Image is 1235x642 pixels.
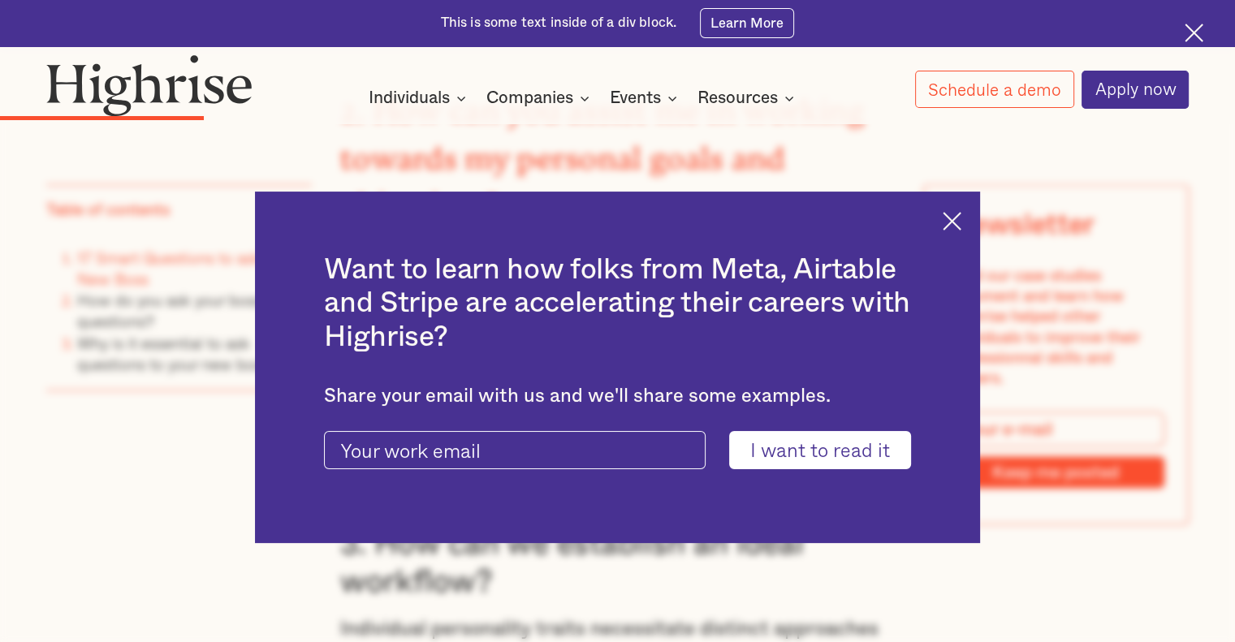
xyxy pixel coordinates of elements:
div: Resources [697,88,778,108]
div: Individuals [369,88,471,108]
a: Schedule a demo [915,71,1074,108]
img: Cross icon [943,212,961,231]
div: Events [610,88,661,108]
form: current-ascender-blog-article-modal-form [324,431,910,470]
img: Highrise logo [46,54,253,117]
div: Companies [486,88,594,108]
div: Events [610,88,682,108]
div: This is some text inside of a div block. [441,14,677,32]
div: Share your email with us and we'll share some examples. [324,385,910,407]
div: Resources [697,88,799,108]
a: Learn More [700,8,795,37]
div: Individuals [369,88,450,108]
div: Companies [486,88,573,108]
input: I want to read it [729,431,911,470]
input: Your work email [324,431,706,470]
h2: Want to learn how folks from Meta, Airtable and Stripe are accelerating their careers with Highrise? [324,253,910,354]
a: Apply now [1082,71,1189,109]
img: Cross icon [1185,24,1203,42]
